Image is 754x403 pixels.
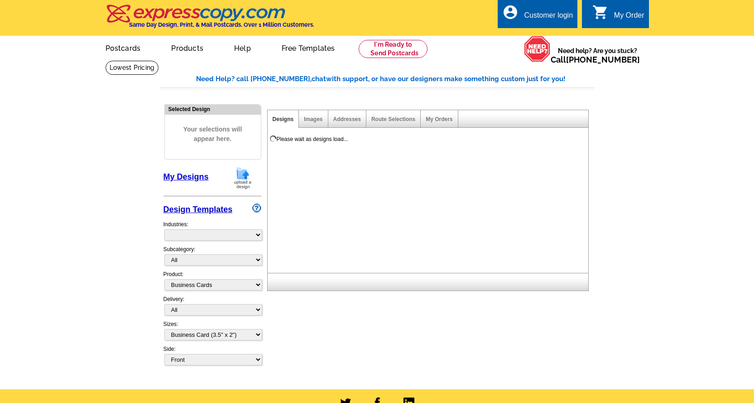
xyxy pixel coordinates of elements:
[614,11,644,24] div: My Order
[524,11,573,24] div: Customer login
[371,116,415,122] a: Route Selections
[524,36,551,62] img: help
[592,10,644,21] a: shopping_cart My Order
[163,320,261,345] div: Sizes:
[163,205,233,214] a: Design Templates
[163,216,261,245] div: Industries:
[304,116,322,122] a: Images
[163,245,261,270] div: Subcategory:
[267,37,350,58] a: Free Templates
[592,4,609,20] i: shopping_cart
[502,4,519,20] i: account_circle
[502,10,573,21] a: account_circle Customer login
[269,135,277,142] img: loading...
[551,55,640,64] span: Call
[426,116,452,122] a: My Orders
[566,55,640,64] a: [PHONE_NUMBER]
[163,270,261,295] div: Product:
[91,37,155,58] a: Postcards
[277,135,348,143] div: Please wait as designs load...
[163,295,261,320] div: Delivery:
[312,75,326,83] span: chat
[333,116,361,122] a: Addresses
[551,46,644,64] span: Need help? Are you stuck?
[220,37,265,58] a: Help
[196,74,595,84] div: Need Help? call [PHONE_NUMBER], with support, or have our designers make something custom just fo...
[273,116,294,122] a: Designs
[157,37,218,58] a: Products
[129,21,314,28] h4: Same Day Design, Print, & Mail Postcards. Over 1 Million Customers.
[106,11,314,28] a: Same Day Design, Print, & Mail Postcards. Over 1 Million Customers.
[163,172,209,181] a: My Designs
[252,204,261,213] img: design-wizard-help-icon.png
[231,166,255,189] img: upload-design
[163,345,261,366] div: Side:
[165,105,261,113] div: Selected Design
[172,116,254,153] span: Your selections will appear here.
